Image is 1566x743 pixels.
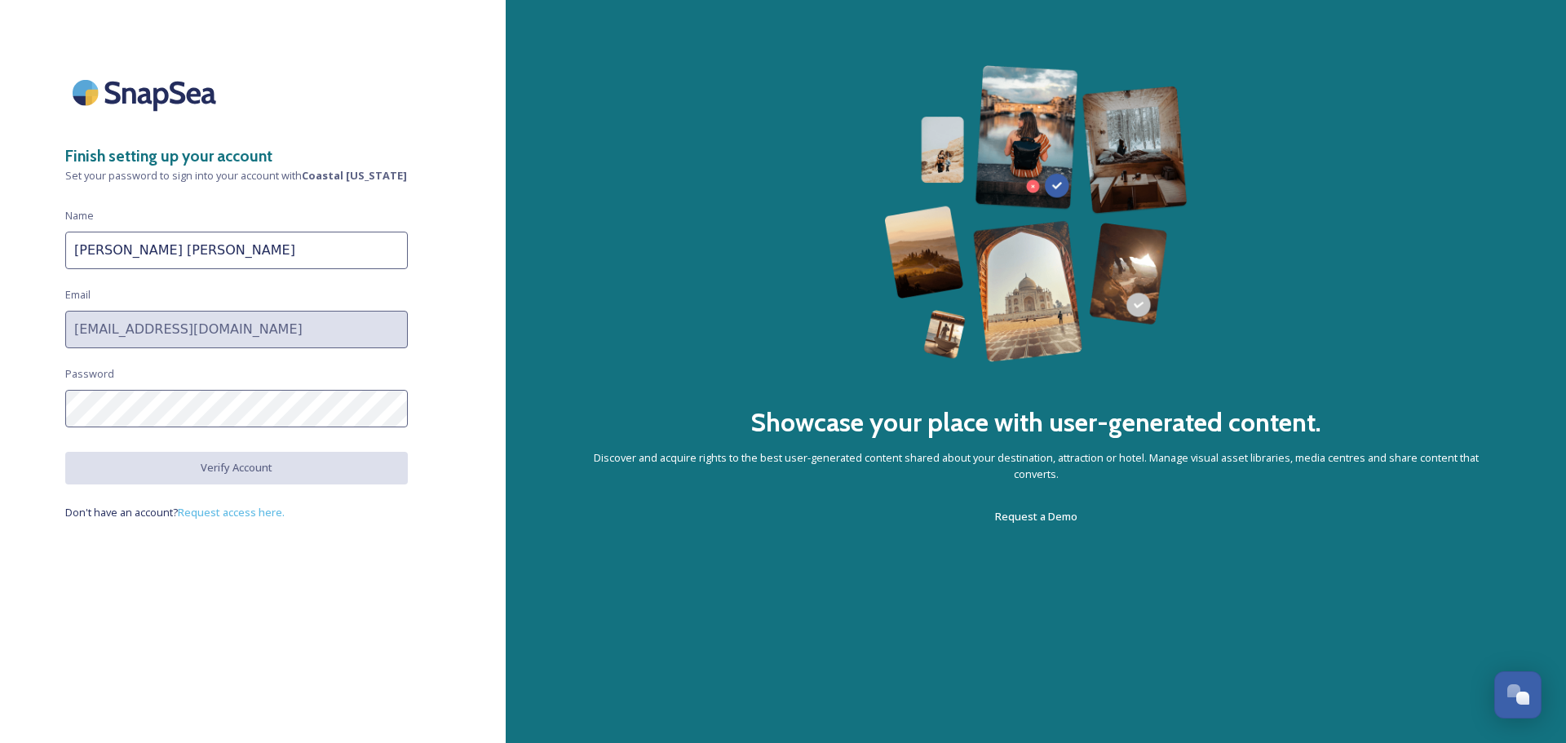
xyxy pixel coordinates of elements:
[65,452,408,484] button: Verify Account
[65,505,178,520] span: Don't have an account?
[65,232,408,269] input: John Doe
[750,403,1321,442] h2: Showcase your place with user-generated content.
[995,506,1077,526] a: Request a Demo
[571,450,1501,481] span: Discover and acquire rights to the best user-generated content shared about your destination, att...
[65,287,91,303] span: Email
[995,509,1077,524] span: Request a Demo
[302,168,407,183] strong: Coastal [US_STATE]
[65,144,440,168] h3: Finish setting up your account
[884,65,1188,362] img: 63b42ca75bacad526042e722_Group%20154-p-800.png
[65,65,228,120] img: SnapSea Logo
[65,366,114,382] span: Password
[65,502,408,522] a: Don't have an account?Request access here.
[65,168,440,184] span: Set your password to sign into your account with
[1494,671,1542,719] button: Open Chat
[178,505,285,520] span: Request access here.
[65,208,94,223] span: Name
